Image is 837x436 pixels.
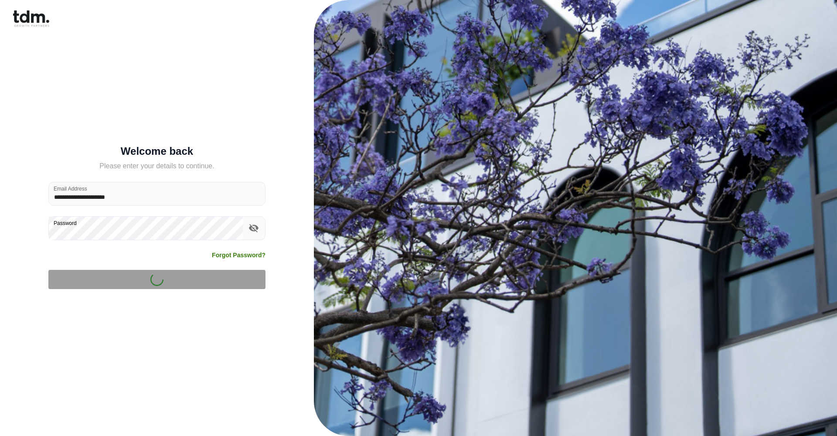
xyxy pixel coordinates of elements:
[246,221,261,235] button: toggle password visibility
[54,185,87,192] label: Email Address
[54,219,77,227] label: Password
[48,161,265,171] h5: Please enter your details to continue.
[212,251,265,259] a: Forgot Password?
[48,147,265,156] h5: Welcome back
